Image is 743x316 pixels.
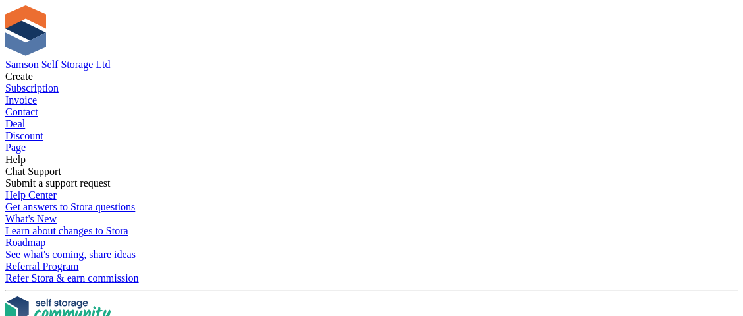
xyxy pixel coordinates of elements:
[5,261,738,284] a: Referral Program Refer Stora & earn commission
[5,213,738,237] a: What's New Learn about changes to Stora
[5,94,738,106] a: Invoice
[5,71,33,82] span: Create
[5,154,26,165] span: Help
[5,166,61,177] span: Chat Support
[5,189,57,201] span: Help Center
[5,189,738,213] a: Help Center Get answers to Stora questions
[5,142,738,154] a: Page
[5,237,45,248] span: Roadmap
[5,249,738,261] div: See what's coming, share ideas
[5,130,738,142] a: Discount
[5,213,57,224] span: What's New
[5,177,738,189] div: Submit a support request
[5,106,738,118] a: Contact
[5,118,738,130] a: Deal
[5,82,738,94] a: Subscription
[5,59,111,70] a: Samson Self Storage Ltd
[5,272,738,284] div: Refer Stora & earn commission
[5,237,738,261] a: Roadmap See what's coming, share ideas
[5,225,738,237] div: Learn about changes to Stora
[5,261,79,272] span: Referral Program
[5,201,738,213] div: Get answers to Stora questions
[5,5,46,56] img: stora-icon-8386f47178a22dfd0bd8f6a31ec36ba5ce8667c1dd55bd0f319d3a0aa187defe.svg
